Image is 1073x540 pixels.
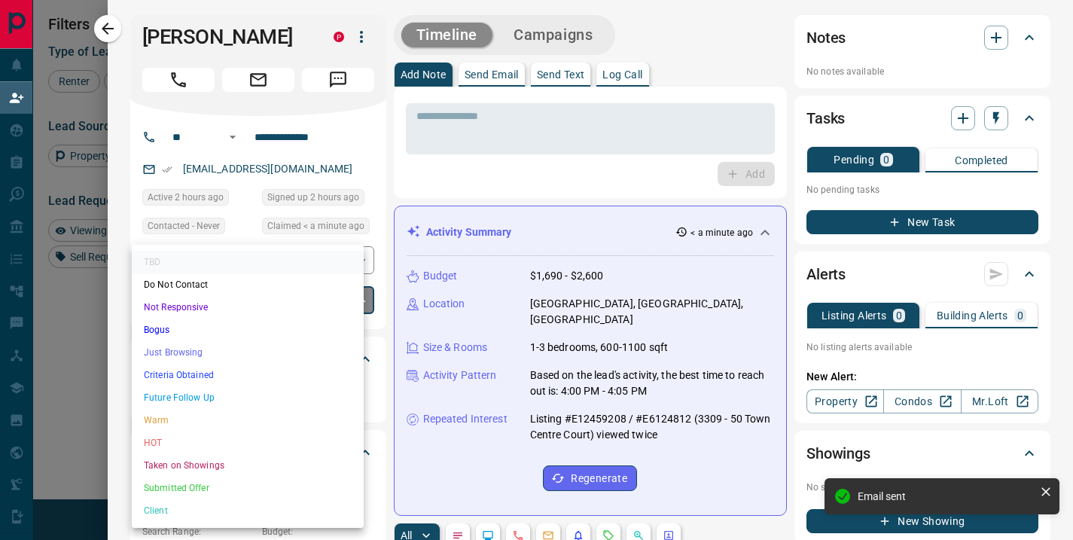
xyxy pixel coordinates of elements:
[132,273,364,296] li: Do Not Contact
[132,296,364,319] li: Not Responsive
[858,490,1034,502] div: Email sent
[132,341,364,364] li: Just Browsing
[132,364,364,386] li: Criteria Obtained
[132,319,364,341] li: Bogus
[132,386,364,409] li: Future Follow Up
[132,499,364,522] li: Client
[132,477,364,499] li: Submitted Offer
[132,409,364,432] li: Warm
[132,432,364,454] li: HOT
[132,454,364,477] li: Taken on Showings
